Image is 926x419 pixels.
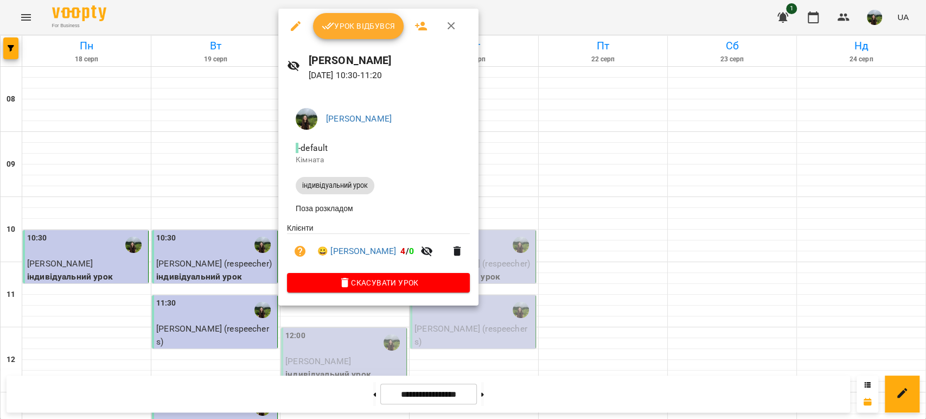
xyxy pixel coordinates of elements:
[322,20,395,33] span: Урок відбувся
[309,52,470,69] h6: [PERSON_NAME]
[296,155,461,166] p: Кімната
[313,13,404,39] button: Урок відбувся
[287,238,313,264] button: Візит ще не сплачено. Додати оплату?
[287,199,470,218] li: Поза розкладом
[296,276,461,289] span: Скасувати Урок
[400,246,405,256] span: 4
[296,143,330,153] span: - default
[409,246,414,256] span: 0
[287,223,470,273] ul: Клієнти
[400,246,413,256] b: /
[287,273,470,293] button: Скасувати Урок
[326,113,392,124] a: [PERSON_NAME]
[296,108,317,130] img: f82d801fe2835fc35205c9494f1794bc.JPG
[309,69,470,82] p: [DATE] 10:30 - 11:20
[296,181,374,191] span: індивідуальний урок
[317,245,396,258] a: 😀 [PERSON_NAME]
